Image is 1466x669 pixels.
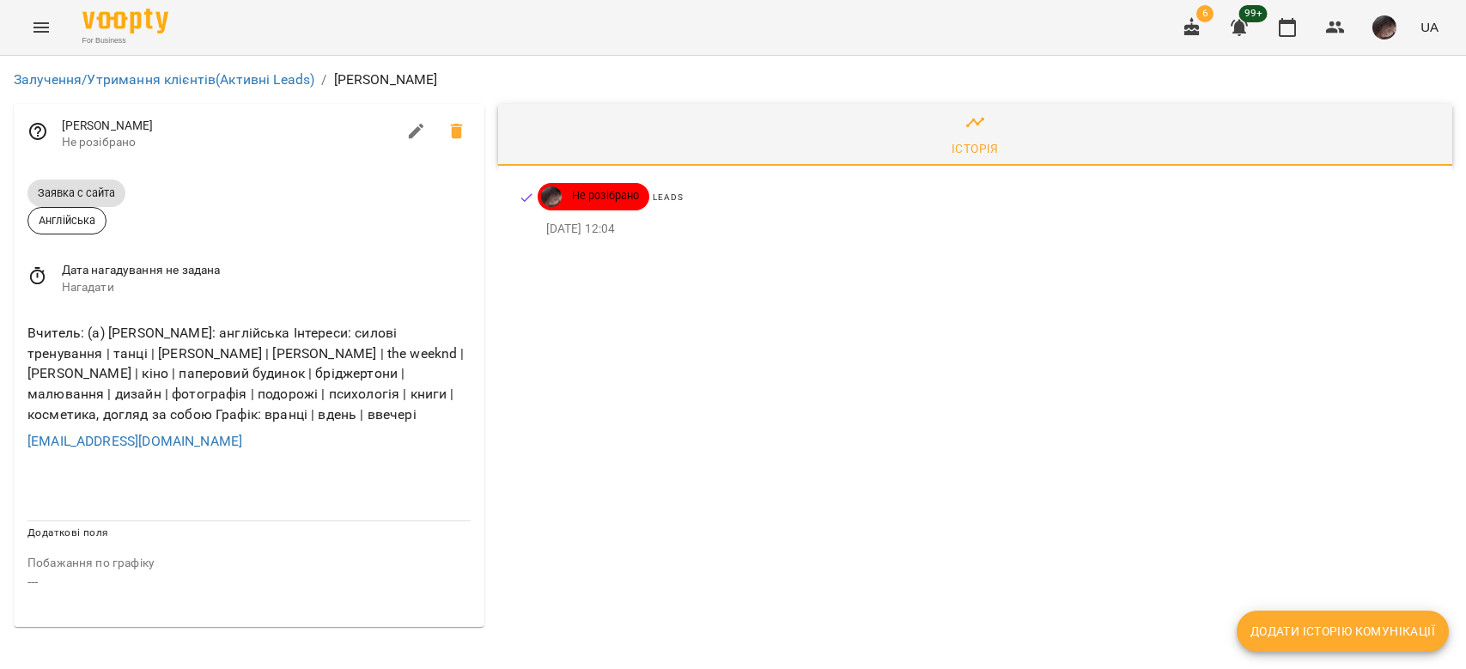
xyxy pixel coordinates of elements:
nav: breadcrumb [14,70,1452,90]
button: UA [1414,11,1445,43]
li: / [321,70,326,90]
p: field-description [27,555,471,572]
span: 99+ [1239,5,1268,22]
p: [PERSON_NAME] [334,70,438,90]
span: UA [1420,18,1439,36]
span: Англійська [28,212,106,228]
img: Voopty Logo [82,9,168,33]
a: [EMAIL_ADDRESS][DOMAIN_NAME] [27,433,242,449]
img: Хоменко Анна Олександрівна [541,186,562,207]
span: Дата нагадування не задана [62,262,471,279]
span: For Business [82,35,168,46]
svg: Відповідальний співробітник не заданий [27,121,48,142]
span: Нагадати [62,279,471,296]
p: [DATE] 12:04 [546,221,1425,238]
span: Не розібрано [562,188,650,204]
a: Хоменко Анна Олександрівна [538,186,562,207]
span: Leads [653,192,683,202]
span: Додати історію комунікації [1250,621,1435,642]
span: [PERSON_NAME] [62,118,396,135]
button: Додати історію комунікації [1237,611,1449,652]
img: 297f12a5ee7ab206987b53a38ee76f7e.jpg [1372,15,1396,40]
span: Додаткові поля [27,526,108,538]
button: Menu [21,7,62,48]
div: Вчитель: (а) [PERSON_NAME]: англійська Інтереси: силові тренування | танці | [PERSON_NAME] | [PER... [24,319,474,428]
span: Не розібрано [62,134,396,151]
a: Залучення/Утримання клієнтів(Активні Leads) [14,71,314,88]
span: Заявка с сайта [27,185,125,200]
div: Історія [952,138,999,159]
p: --- [27,572,471,593]
span: 6 [1196,5,1214,22]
